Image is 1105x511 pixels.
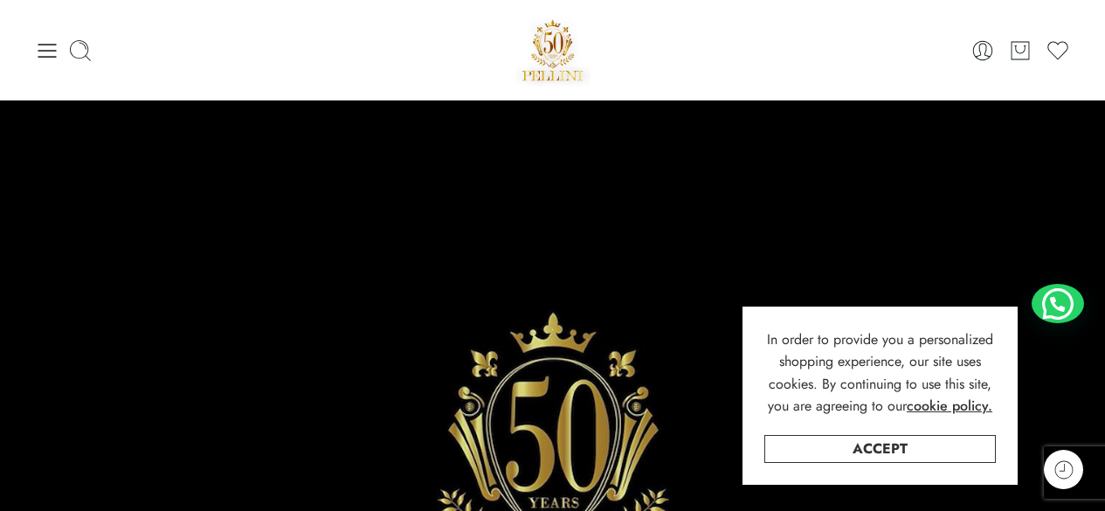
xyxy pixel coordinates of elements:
[907,395,992,418] a: cookie policy.
[764,435,996,463] a: Accept
[515,13,590,87] img: Pellini
[1046,38,1070,63] a: Wishlist
[1008,38,1032,63] a: Cart
[767,329,993,417] span: In order to provide you a personalized shopping experience, our site uses cookies. By continuing ...
[515,13,590,87] a: Pellini -
[970,38,995,63] a: Login / Register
